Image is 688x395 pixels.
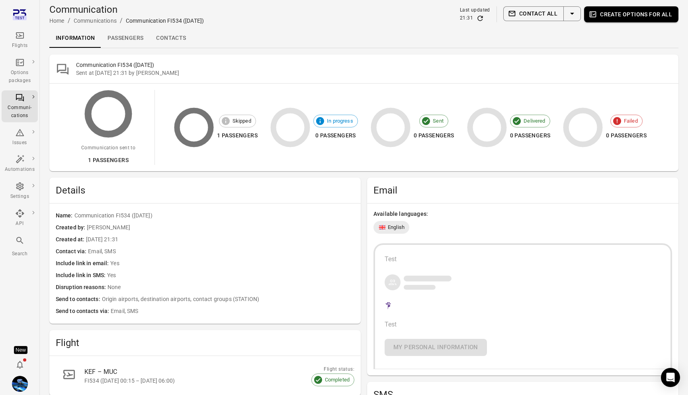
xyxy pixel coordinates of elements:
[120,16,123,25] li: /
[2,90,38,122] a: Communi-cations
[76,61,672,69] h2: Communication FI534 ([DATE])
[86,235,354,244] span: [DATE] 21:31
[56,235,86,244] span: Created at
[385,321,397,328] span: Test
[74,211,354,220] span: Communication FI534 ([DATE])
[5,69,35,85] div: Options packages
[388,223,405,231] span: English
[5,42,35,50] div: Flights
[321,376,354,384] span: Completed
[49,29,101,48] a: Information
[56,295,102,304] span: Send to contacts
[563,6,581,21] button: Select action
[56,362,354,389] a: KEF – MUCFI534 ([DATE] 00:15 – [DATE] 06:00)
[81,144,135,152] div: Communication sent to
[49,29,678,48] div: Local navigation
[56,247,88,256] span: Contact via
[217,131,258,141] div: 1 passengers
[2,233,38,260] button: Search
[87,223,354,232] span: [PERSON_NAME]
[107,271,354,280] span: Yes
[110,259,354,268] span: Yes
[620,117,642,125] span: Failed
[2,179,38,203] a: Settings
[2,152,38,176] a: Automations
[74,17,117,25] div: Communications
[373,210,672,218] div: Available languages:
[107,283,354,292] span: None
[49,3,204,16] h1: Communication
[373,221,409,234] div: English
[428,117,448,125] span: Sent
[385,301,392,310] img: Company logo
[503,6,564,21] button: Contact all
[56,184,354,197] span: Details
[12,357,28,373] button: Notifications
[9,373,31,395] button: Daníel Benediktsson
[2,28,38,52] a: Flights
[56,211,74,220] span: Name
[2,206,38,230] a: API
[5,250,35,258] div: Search
[311,366,354,373] div: Flight status:
[460,6,490,14] div: Last updated
[460,14,473,22] div: 21:31
[56,307,111,316] span: Send to contacts via
[313,131,358,141] div: 0 passengers
[385,254,661,264] div: Test
[76,69,672,77] div: Sent at [DATE] 21:31 by [PERSON_NAME]
[476,14,484,22] button: Refresh data
[5,193,35,201] div: Settings
[228,117,256,125] span: Skipped
[322,117,358,125] span: In progress
[584,6,678,22] button: Create options for all
[606,131,647,141] div: 0 passengers
[14,346,27,354] div: Tooltip anchor
[102,295,354,304] span: Origin airports, destination airports, contact groups (STATION)
[56,283,107,292] span: Disruption reasons
[510,131,551,141] div: 0 passengers
[84,377,335,385] div: FI534 ([DATE] 00:15 – [DATE] 06:00)
[81,155,135,165] div: 1 passengers
[56,336,354,349] h2: Flight
[503,6,581,21] div: Split button
[49,16,204,25] nav: Breadcrumbs
[5,139,35,147] div: Issues
[2,125,38,149] a: Issues
[2,55,38,87] a: Options packages
[5,220,35,228] div: API
[12,376,28,392] img: shutterstock-1708408498.jpg
[150,29,192,48] a: Contacts
[5,166,35,174] div: Automations
[661,368,680,387] div: Open Intercom Messenger
[101,29,150,48] a: Passengers
[519,117,549,125] span: Delivered
[84,367,335,377] div: KEF – MUC
[111,307,354,316] span: Email, SMS
[126,17,204,25] div: Communication FI534 ([DATE])
[49,18,64,24] a: Home
[373,184,672,197] h2: Email
[5,104,35,120] div: Communi-cations
[56,223,87,232] span: Created by
[68,16,70,25] li: /
[88,247,354,256] span: Email, SMS
[56,271,107,280] span: Include link in SMS
[414,131,454,141] div: 0 passengers
[56,259,110,268] span: Include link in email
